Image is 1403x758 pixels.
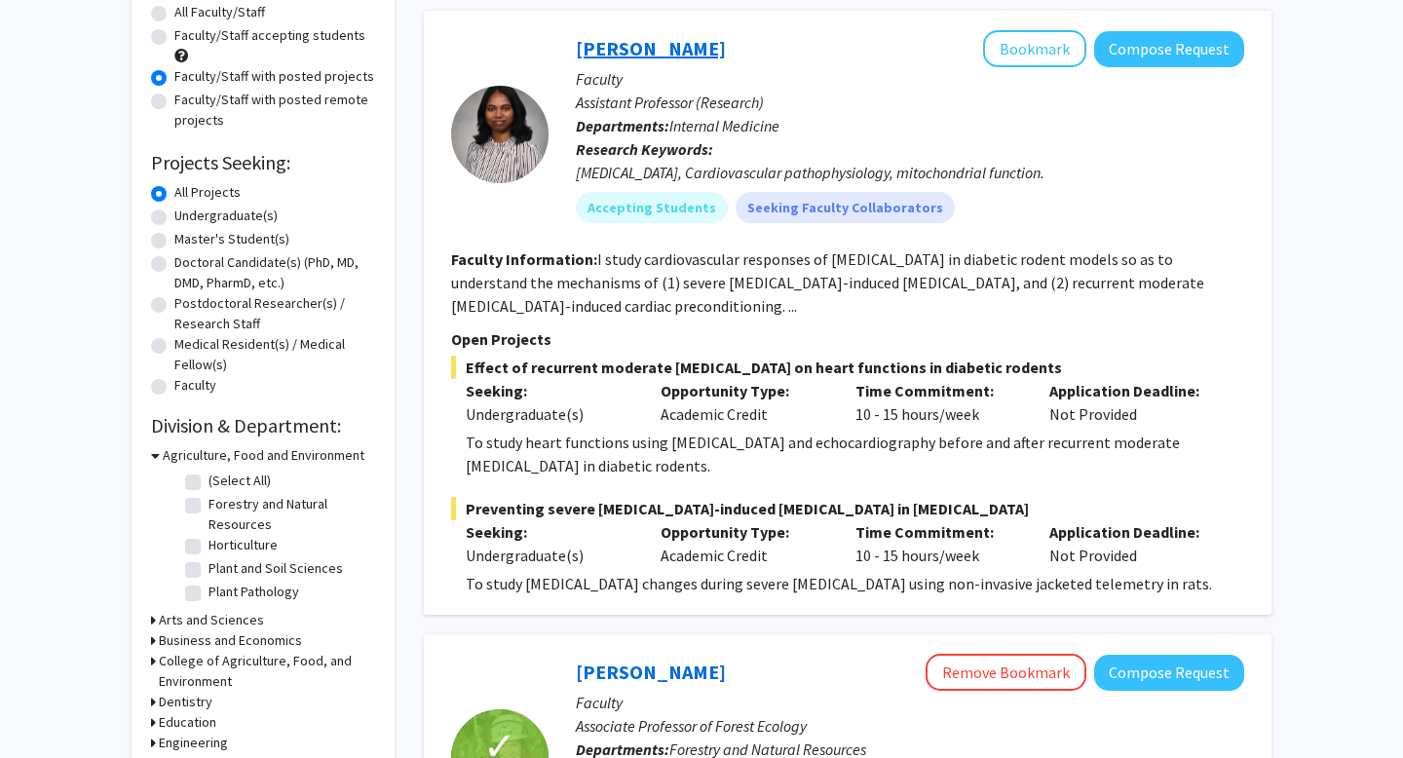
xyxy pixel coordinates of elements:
p: Application Deadline: [1049,520,1215,544]
b: Faculty Information: [451,249,597,269]
span: Effect of recurrent moderate [MEDICAL_DATA] on heart functions in diabetic rodents [451,356,1244,379]
p: Assistant Professor (Research) [576,91,1244,114]
fg-read-more: I study cardiovascular responses of [MEDICAL_DATA] in diabetic rodent models so as to understand ... [451,249,1204,316]
div: Academic Credit [646,379,841,426]
label: Master's Student(s) [174,229,289,249]
div: [MEDICAL_DATA], Cardiovascular pathophysiology, mitochondrial function. [576,161,1244,184]
button: Compose Request to Sathya Velmurugan [1094,31,1244,67]
label: Doctoral Candidate(s) (PhD, MD, DMD, PharmD, etc.) [174,252,375,293]
a: [PERSON_NAME] [576,36,726,60]
span: Internal Medicine [669,116,779,135]
p: Faculty [576,67,1244,91]
label: Medical Resident(s) / Medical Fellow(s) [174,334,375,375]
p: Time Commitment: [855,379,1021,402]
label: (Select All) [209,471,271,491]
a: [PERSON_NAME] [576,660,726,684]
h2: Division & Department: [151,414,375,437]
span: ✓ [483,737,516,756]
label: All Projects [174,182,241,203]
label: Postdoctoral Researcher(s) / Research Staff [174,293,375,334]
label: Plant Pathology [209,582,299,602]
p: Associate Professor of Forest Ecology [576,714,1244,738]
h3: Agriculture, Food and Environment [163,445,364,466]
button: Add Sathya Velmurugan to Bookmarks [983,30,1086,67]
p: Opportunity Type: [661,520,826,544]
p: Application Deadline: [1049,379,1215,402]
p: Seeking: [466,520,631,544]
span: Preventing severe [MEDICAL_DATA]-induced [MEDICAL_DATA] in [MEDICAL_DATA] [451,497,1244,520]
button: Compose Request to Sybil Gotsch [1094,655,1244,691]
label: Horticulture [209,535,278,555]
iframe: Chat [15,670,83,743]
label: Forestry and Natural Resources [209,494,370,535]
button: Remove Bookmark [926,654,1086,691]
div: Undergraduate(s) [466,544,631,567]
h3: Dentistry [159,692,212,712]
p: Open Projects [451,327,1244,351]
h3: College of Agriculture, Food, and Environment [159,651,375,692]
label: Plant and Soil Sciences [209,558,343,579]
b: Research Keywords: [576,139,713,159]
h3: Education [159,712,216,733]
div: Not Provided [1035,379,1230,426]
label: Faculty/Staff accepting students [174,25,365,46]
h3: Engineering [159,733,228,753]
label: Faculty/Staff with posted projects [174,66,374,87]
div: Academic Credit [646,520,841,567]
p: To study [MEDICAL_DATA] changes during severe [MEDICAL_DATA] using non-invasive jacketed telemetr... [466,572,1244,595]
p: Time Commitment: [855,520,1021,544]
div: Undergraduate(s) [466,402,631,426]
p: Seeking: [466,379,631,402]
b: Departments: [576,116,669,135]
div: 10 - 15 hours/week [841,379,1036,426]
h3: Arts and Sciences [159,610,264,630]
h3: Business and Economics [159,630,302,651]
h2: Projects Seeking: [151,151,375,174]
p: Opportunity Type: [661,379,826,402]
label: All Faculty/Staff [174,2,265,22]
label: Undergraduate(s) [174,206,278,226]
div: 10 - 15 hours/week [841,520,1036,567]
p: To study heart functions using [MEDICAL_DATA] and echocardiography before and after recurrent mod... [466,431,1244,477]
div: Not Provided [1035,520,1230,567]
mat-chip: Seeking Faculty Collaborators [736,192,955,223]
p: Faculty [576,691,1244,714]
label: Faculty [174,375,216,396]
mat-chip: Accepting Students [576,192,728,223]
label: Faculty/Staff with posted remote projects [174,90,375,131]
